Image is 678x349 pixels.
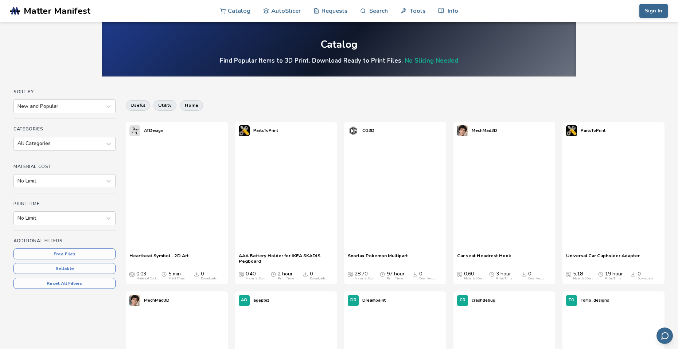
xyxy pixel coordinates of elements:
span: Downloads [303,271,308,277]
span: Downloads [412,271,417,277]
button: home [180,100,203,110]
input: No Limit [17,215,19,221]
span: Average Cost [566,271,571,277]
h4: Material Cost [13,164,116,169]
div: Downloads [528,277,544,281]
a: CG3D's profileCG3D [344,122,378,140]
span: Average Print Time [489,271,494,277]
div: 0 [419,271,435,281]
div: Print Time [496,277,512,281]
div: 0 [638,271,654,281]
div: Print Time [605,277,621,281]
img: CG3D's profile [348,125,359,136]
input: New and Popular [17,103,19,109]
div: 0 [201,271,217,281]
div: 0.40 [246,271,265,281]
p: MechMad3D [472,127,497,134]
a: PartsToPrint's profilePartsToPrint [562,122,609,140]
div: 0.03 [136,271,156,281]
a: PartsToPrint's profilePartsToPrint [235,122,282,140]
span: Universal Car Cupholder Adapter [566,253,640,264]
a: Snorlax Pokemon Multipart [348,253,408,264]
span: Average Print Time [271,271,276,277]
div: 3 hour [496,271,512,281]
h4: Additional Filters [13,238,116,243]
button: Reset All Filters [13,278,116,289]
div: 28.70 [355,271,374,281]
span: Average Cost [457,271,462,277]
p: PartsToPrint [253,127,278,134]
span: TO [569,298,574,303]
div: Print Time [168,277,184,281]
p: PartsToPrint [581,127,605,134]
span: Average Cost [239,271,244,277]
img: MechMad3D's profile [129,295,140,306]
p: CG3D [362,127,374,134]
a: Heartbeat Symbol - 2D Art [129,253,189,264]
span: AG [241,298,247,303]
div: 5 min [168,271,184,281]
img: PartsToPrint's profile [566,125,577,136]
span: Average Print Time [598,271,603,277]
a: MechMad3D's profileMechMad3D [453,122,501,140]
div: Material Cost [464,277,484,281]
a: No Slicing Needed [405,56,458,65]
p: MechMad3D [144,297,169,304]
span: Downloads [194,271,199,277]
div: 19 hour [605,271,623,281]
h4: Categories [13,126,116,132]
div: Downloads [310,277,326,281]
a: MechMad3D's profileMechMad3D [126,291,173,310]
button: Sign In [639,4,668,18]
p: ATDesign [144,127,163,134]
p: Tomo_designs [581,297,609,304]
button: Send feedback via email [656,328,673,344]
div: 97 hour [387,271,405,281]
div: Material Cost [573,277,593,281]
input: All Categories [17,141,19,146]
button: useful [126,100,150,110]
button: Sellable [13,263,116,274]
span: Downloads [521,271,526,277]
button: utility [153,100,176,110]
div: Print Time [387,277,403,281]
img: MechMad3D's profile [457,125,468,136]
p: crashdebug [472,297,495,304]
div: Material Cost [246,277,265,281]
span: Average Cost [129,271,135,277]
span: DR [350,298,356,303]
span: Matter Manifest [24,6,90,16]
span: Average Print Time [161,271,167,277]
div: 0 [310,271,326,281]
div: Material Cost [355,277,374,281]
p: Dreampaint [362,297,386,304]
span: Average Cost [348,271,353,277]
p: agepbiz [253,297,269,304]
img: ATDesign's profile [129,125,140,136]
a: AAA Battery Holder for IKEA SKADIS Pegboard [239,253,334,264]
div: 0.60 [464,271,484,281]
span: Downloads [631,271,636,277]
h4: Print Time [13,201,116,206]
button: Free Files [13,248,116,259]
h4: Find Popular Items to 3D Print. Download Ready to Print Files. [220,56,458,65]
h4: Sort By [13,89,116,94]
div: 5.18 [573,271,593,281]
div: Downloads [201,277,217,281]
div: 2 hour [278,271,294,281]
div: 0 [528,271,544,281]
span: CR [460,298,465,303]
a: Car seat Headrest Hook [457,253,511,264]
img: PartsToPrint's profile [239,125,250,136]
input: No Limit [17,178,19,184]
div: Downloads [419,277,435,281]
a: ATDesign's profileATDesign [126,122,167,140]
div: Catalog [320,39,358,50]
div: Print Time [278,277,294,281]
span: Average Print Time [380,271,385,277]
div: Downloads [638,277,654,281]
